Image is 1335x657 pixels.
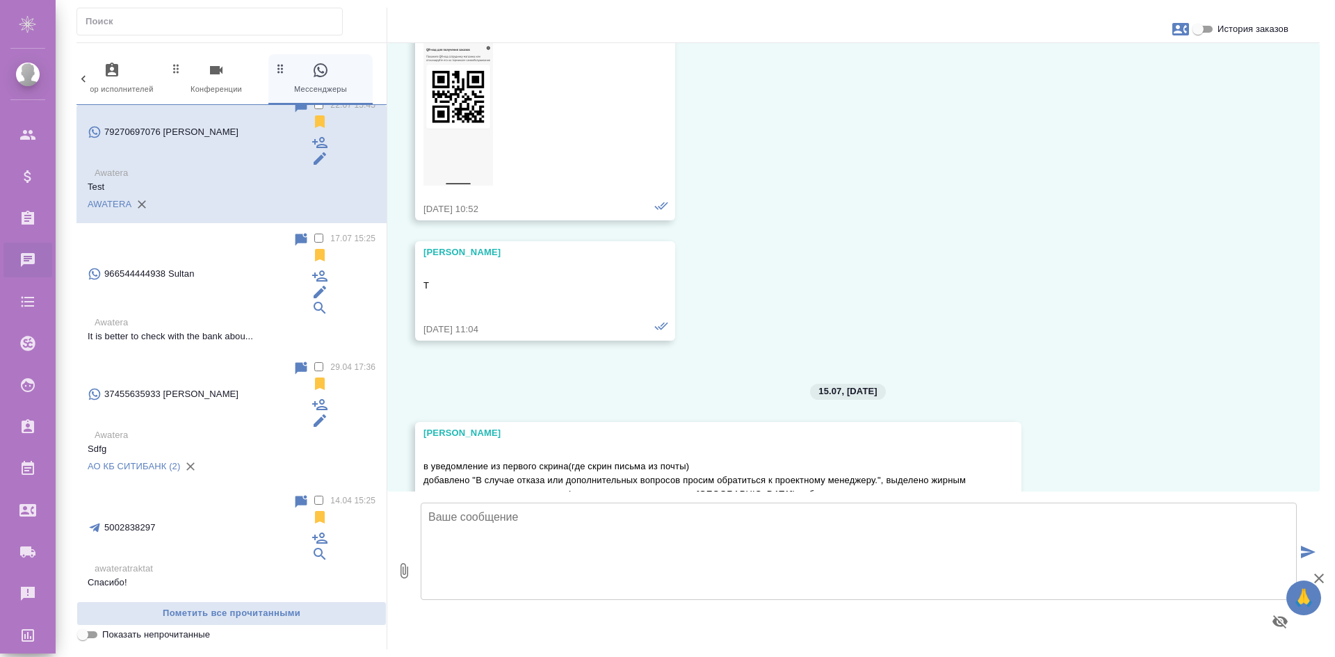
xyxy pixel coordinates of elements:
[311,509,328,526] svg: Отписаться
[102,628,210,642] span: Показать непрочитанные
[311,247,328,263] svg: Отписаться
[311,375,328,392] svg: Отписаться
[423,35,493,186] img: Thumbnail
[1217,22,1288,36] span: История заказов
[76,352,387,485] div: 37455635933 [PERSON_NAME]29.04 17:36AwateraSdfgАО КБ СИТИБАНК (2)
[170,62,183,75] svg: Зажми и перетащи, чтобы поменять порядок вкладок
[86,12,342,31] input: Поиск
[88,330,375,343] p: It is better to check with the bank abou...
[293,232,309,248] div: Пометить непрочитанным
[311,300,328,316] div: Привязать клиента
[95,166,375,180] p: Awatera
[423,426,973,440] div: [PERSON_NAME]
[76,601,387,626] button: Пометить все прочитанными
[95,316,375,330] p: Awatera
[76,223,387,352] div: 966544444938 Sultan17.07 15:25AwateraIt is better to check with the bank abou...
[330,98,375,112] p: 22.07 15:45
[818,384,877,398] p: 15.07, [DATE]
[88,180,375,194] p: Test
[104,125,238,139] p: 79270697076 [PERSON_NAME]
[311,113,328,130] svg: Отписаться
[131,194,152,215] button: Удалить привязку
[1292,583,1316,613] span: 🙏
[330,232,375,245] p: 17.07 15:25
[423,323,626,336] div: [DATE] 11:04
[311,396,328,413] div: Подписать на чат другого
[65,62,159,96] span: Подбор исполнителей
[1286,581,1321,615] button: 🙏
[423,460,973,515] p: в уведомление из первого скрина(где скрин письма из почты) добавлено "В случае отказа или дополни...
[311,284,328,300] div: Редактировать контакт
[423,279,626,293] p: T
[311,150,328,167] div: Редактировать контакт
[88,442,375,456] p: Sdfg
[95,562,375,576] p: awateratraktat
[330,494,375,508] p: 14.04 15:25
[170,62,263,96] span: Конференции
[95,428,375,442] p: Awatera
[330,360,375,374] p: 29.04 17:36
[1164,13,1197,46] button: Заявки
[293,494,309,510] div: Пометить непрочитанным
[423,245,626,259] div: [PERSON_NAME]
[274,62,287,75] svg: Зажми и перетащи, чтобы поменять порядок вкладок
[311,268,328,284] div: Подписать на чат другого
[293,360,309,377] div: Пометить непрочитанным
[84,606,379,622] span: Пометить все прочитанными
[88,461,180,471] a: АО КБ СИТИБАНК (2)
[104,521,156,535] p: 5002838297
[423,202,626,216] div: [DATE] 10:52
[76,90,387,223] div: 79270697076 [PERSON_NAME]22.07 15:45AwateraTestAWATERA
[180,456,201,477] button: Удалить привязку
[274,62,367,96] span: Мессенджеры
[88,199,131,209] a: AWATERA
[311,412,328,429] div: Редактировать контакт
[311,134,328,151] div: Подписать на чат другого
[76,485,387,598] div: 500283829714.04 15:25awateratraktatСпасибо!
[88,576,375,590] p: Спасибо!
[104,267,195,281] p: 966544444938 Sultan
[311,546,328,562] div: Привязать клиента
[104,387,238,401] p: 37455635933 [PERSON_NAME]
[311,530,328,546] div: Подписать на чат другого
[1263,605,1297,638] button: Предпросмотр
